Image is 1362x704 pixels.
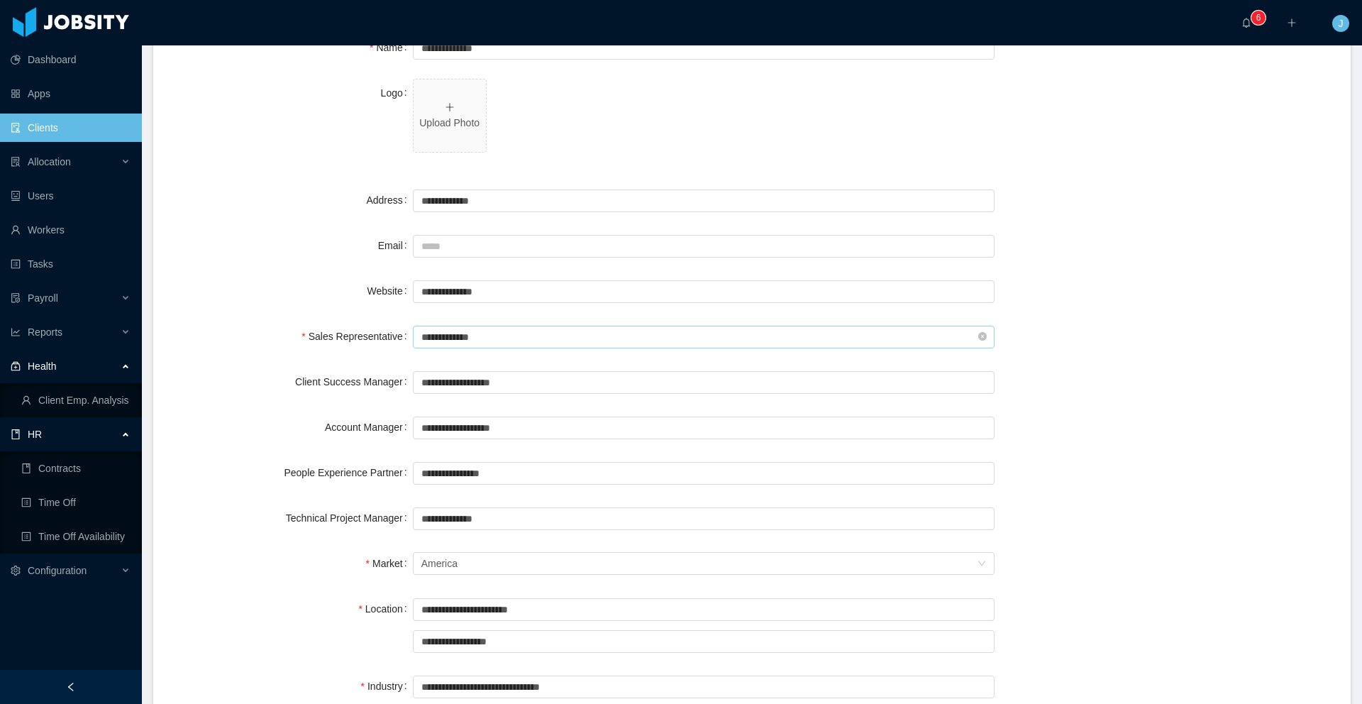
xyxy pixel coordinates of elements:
a: icon: profileTasks [11,250,131,278]
label: Technical Project Manager [286,512,413,524]
a: icon: robotUsers [11,182,131,210]
span: J [1339,15,1344,32]
i: icon: down [978,559,986,569]
label: Account Manager [325,422,413,433]
div: America [421,553,458,574]
label: Market [366,558,413,569]
label: Email [378,240,413,251]
i: icon: plus [1287,18,1297,28]
a: icon: userWorkers [11,216,131,244]
i: icon: line-chart [11,327,21,337]
input: Email [413,235,995,258]
label: Address [366,194,412,206]
a: icon: auditClients [11,114,131,142]
label: Name [370,42,413,53]
i: icon: solution [11,157,21,167]
label: Industry [361,681,413,692]
i: icon: medicine-box [11,361,21,371]
input: Website [413,280,995,303]
i: icon: bell [1241,18,1251,28]
a: icon: pie-chartDashboard [11,45,131,74]
label: People Experience Partner [284,467,412,478]
span: Payroll [28,292,58,304]
i: icon: setting [11,566,21,576]
sup: 6 [1251,11,1266,25]
span: Configuration [28,565,87,576]
label: Location [358,603,412,615]
label: Logo [381,87,413,99]
input: Address [413,189,995,212]
label: Client Success Manager [295,376,413,387]
input: Name [413,37,995,60]
span: icon: plusUpload Photo [414,79,486,152]
span: HR [28,429,42,440]
i: icon: plus [445,102,455,112]
a: icon: profileTime Off [21,488,131,517]
i: icon: close-circle [978,332,987,341]
label: Website [367,285,412,297]
span: Health [28,361,56,372]
span: Reports [28,326,62,338]
span: Allocation [28,156,71,167]
i: icon: file-protect [11,293,21,303]
p: Upload Photo [419,116,480,131]
a: icon: userClient Emp. Analysis [21,386,131,414]
i: icon: book [11,429,21,439]
a: icon: bookContracts [21,454,131,483]
label: Sales Representative [301,331,412,342]
a: icon: profileTime Off Availability [21,522,131,551]
a: icon: appstoreApps [11,79,131,108]
p: 6 [1256,11,1261,25]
